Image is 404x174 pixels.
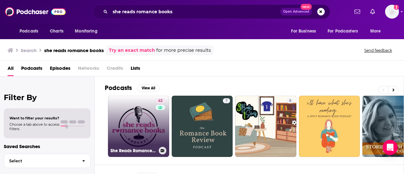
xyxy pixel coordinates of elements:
[362,48,394,53] button: Send feedback
[105,84,132,92] h2: Podcasts
[385,5,399,19] img: User Profile
[172,96,233,157] a: 7
[109,47,155,54] a: Try an exact match
[5,6,66,18] img: Podchaser - Follow, Share and Rate Podcasts
[280,8,312,15] button: Open AdvancedNew
[46,25,67,37] a: Charts
[328,27,358,36] span: For Podcasters
[300,4,312,10] span: New
[366,25,389,37] button: open menu
[108,96,169,157] a: 42She Reads Romance Books Podcast
[158,98,163,104] span: 42
[368,6,377,17] a: Show notifications dropdown
[107,63,123,76] span: Credits
[287,25,324,37] button: open menu
[44,47,104,53] h3: she reads romance books
[110,148,156,153] h3: She Reads Romance Books Podcast
[289,98,291,104] span: 8
[50,27,63,36] span: Charts
[383,140,398,155] div: Open Intercom Messenger
[235,96,296,157] a: 8
[110,7,280,17] input: Search podcasts, credits, & more...
[21,47,37,53] h3: Search
[223,98,230,103] a: 7
[93,4,330,19] div: Search podcasts, credits, & more...
[4,159,77,163] span: Select
[137,84,160,92] button: View All
[370,27,381,36] span: More
[15,25,46,37] button: open menu
[291,27,316,36] span: For Business
[287,98,294,103] a: 8
[4,143,91,149] p: Saved Searches
[50,63,70,76] a: Episodes
[225,98,228,104] span: 7
[4,154,91,168] button: Select
[9,122,59,131] span: Choose a tab above to access filters.
[324,25,367,37] button: open menu
[8,63,14,76] a: All
[4,93,91,102] h2: Filter By
[156,47,211,54] span: for more precise results
[283,10,309,13] span: Open Advanced
[394,5,399,10] svg: Add a profile image
[75,27,97,36] span: Monitoring
[21,63,42,76] a: Podcasts
[105,84,160,92] a: PodcastsView All
[385,5,399,19] span: Logged in as AtriaBooks
[156,98,165,103] a: 42
[352,6,363,17] a: Show notifications dropdown
[9,116,59,120] span: Want to filter your results?
[385,5,399,19] button: Show profile menu
[20,27,38,36] span: Podcasts
[78,63,99,76] span: Networks
[131,63,140,76] a: Lists
[70,25,105,37] button: open menu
